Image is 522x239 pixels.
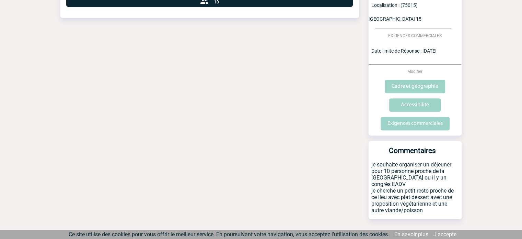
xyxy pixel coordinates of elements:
[369,2,421,22] span: Localisation : (75015) [GEOGRAPHIC_DATA] 15
[381,117,450,130] input: Exigences commerciales
[371,146,453,161] h3: Commentaires
[389,98,441,112] input: Accessibilité
[394,231,428,238] a: En savoir plus
[69,231,389,238] span: Ce site utilise des cookies pour vous offrir le meilleur service. En poursuivant votre navigation...
[388,33,442,38] span: EXIGENCES COMMERCIALES
[407,69,422,74] span: Modifier
[385,80,445,93] input: Cadre et géographie
[369,161,462,219] p: je souhaite organiser un déjeuner pour 10 personne proche de la [GEOGRAPHIC_DATA] ou il y un cong...
[371,48,437,54] span: Date limite de Réponse : [DATE]
[433,231,456,238] a: J'accepte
